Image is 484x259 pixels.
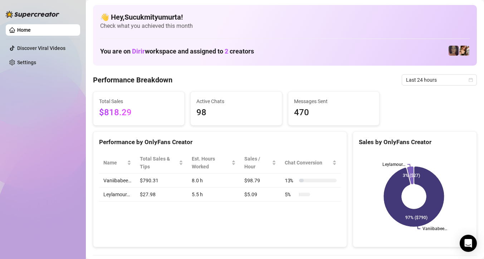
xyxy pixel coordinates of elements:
[93,75,172,85] h4: Performance Breakdown
[359,137,471,147] div: Sales by OnlyFans Creator
[460,235,477,252] div: Open Intercom Messenger
[469,78,473,82] span: calendar
[140,155,177,171] span: Total Sales & Tips
[99,97,179,105] span: Total Sales
[99,152,136,174] th: Name
[192,155,230,171] div: Est. Hours Worked
[132,47,145,55] span: Dirir
[100,47,254,55] h1: You are on workspace and assigned to creators
[187,174,240,188] td: 8.0 h
[100,22,470,30] span: Check what you achieved this month
[17,45,65,51] a: Discover Viral Videos
[240,152,280,174] th: Sales / Hour
[294,97,373,105] span: Messages Sent
[285,191,296,198] span: 5 %
[136,174,187,188] td: $790.31
[136,152,187,174] th: Total Sales & Tips
[422,227,447,232] text: Vaniibabee…
[459,46,469,56] img: Vaniibabee
[99,137,341,147] div: Performance by OnlyFans Creator
[382,162,405,167] text: Leylamour…
[17,60,36,65] a: Settings
[187,188,240,202] td: 5.5 h
[280,152,341,174] th: Chat Conversion
[103,159,126,167] span: Name
[100,12,470,22] h4: 👋 Hey, Sucukmityumurta !
[17,27,31,33] a: Home
[285,177,296,184] span: 13 %
[225,47,228,55] span: 2
[240,188,280,202] td: $5.09
[99,174,136,188] td: Vaniibabee…
[6,11,59,18] img: logo-BBDzfeDw.svg
[449,46,459,56] img: Leylamour
[285,159,331,167] span: Chat Conversion
[294,106,373,120] span: 470
[240,174,280,188] td: $98.79
[196,97,276,105] span: Active Chats
[99,106,179,120] span: $818.29
[244,155,270,171] span: Sales / Hour
[406,75,473,85] span: Last 24 hours
[99,188,136,202] td: Leylamour…
[136,188,187,202] td: $27.98
[196,106,276,120] span: 98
